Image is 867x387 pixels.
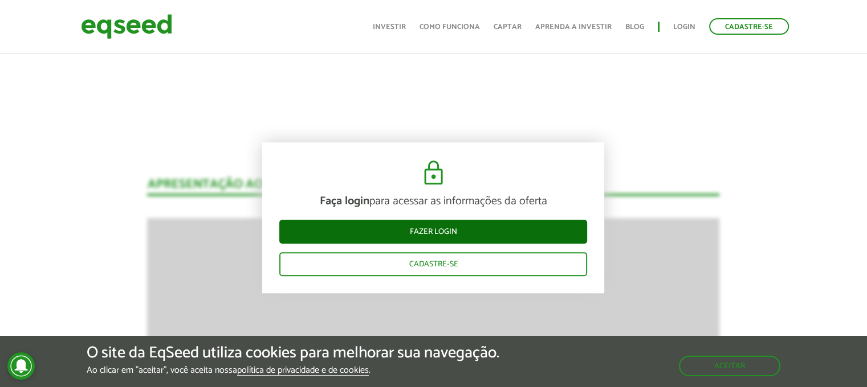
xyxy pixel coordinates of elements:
a: Como funciona [420,23,480,31]
p: Ao clicar em "aceitar", você aceita nossa . [87,365,499,376]
a: Cadastre-se [279,252,587,276]
a: política de privacidade e de cookies [237,366,369,376]
a: Aprenda a investir [535,23,612,31]
a: Login [673,23,695,31]
a: Investir [373,23,406,31]
img: cadeado.svg [420,159,447,187]
a: Fazer login [279,220,587,244]
img: EqSeed [81,11,172,42]
p: para acessar as informações da oferta [279,195,587,208]
a: Blog [625,23,644,31]
button: Aceitar [679,356,780,376]
h5: O site da EqSeed utiliza cookies para melhorar sua navegação. [87,344,499,362]
a: Captar [494,23,522,31]
a: Cadastre-se [709,18,789,35]
strong: Faça login [320,192,369,211]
